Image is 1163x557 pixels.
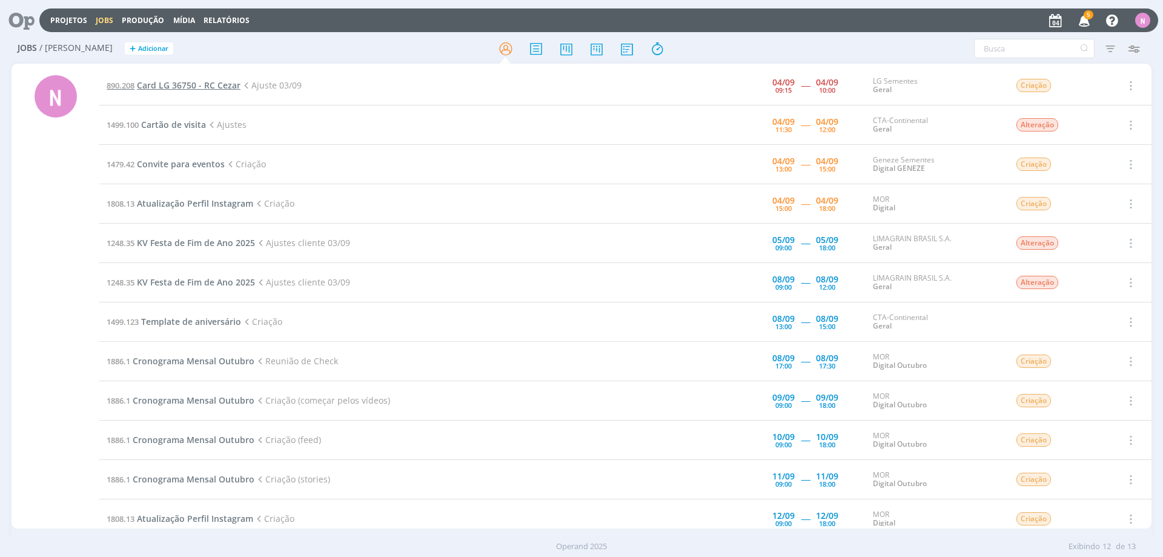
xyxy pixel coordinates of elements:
div: CTA-Continental [873,116,998,134]
button: Mídia [170,16,199,25]
div: 12:00 [819,126,835,133]
span: ----- [801,473,810,485]
div: N [1135,13,1150,28]
span: Alteração [1016,236,1058,250]
div: 15:00 [775,205,792,212]
span: 890.208 [107,80,134,91]
button: Projetos [47,16,91,25]
a: Relatórios [204,15,250,25]
a: 1499.123Template de aniversário [107,316,241,327]
input: Busca [974,39,1095,58]
div: LIMAGRAIN BRASIL S.A. [873,274,998,292]
span: ----- [801,316,810,327]
span: Alteração [1016,276,1058,289]
a: Geral [873,84,892,95]
span: ----- [801,237,810,248]
div: 08/09 [772,315,795,323]
a: 1499.100Cartão de visita [107,119,206,130]
span: Reunião de Check [254,355,338,367]
div: 15:00 [819,323,835,330]
div: 04/09 [816,118,838,126]
a: Jobs [96,15,113,25]
span: Criação [1016,433,1051,447]
span: 1499.123 [107,316,139,327]
div: 09:00 [775,402,792,409]
span: Ajustes [206,119,247,130]
span: KV Festa de Fim de Ano 2025 [137,276,255,288]
div: 09:00 [775,520,792,527]
div: 04/09 [816,78,838,87]
div: 08/09 [772,354,795,362]
span: 1886.1 [107,395,130,406]
span: Alteração [1016,118,1058,132]
a: 1886.1Cronograma Mensal Outubro [107,395,254,406]
button: 5 [1071,10,1096,32]
span: Criação (stories) [254,473,330,485]
span: Ajustes cliente 03/09 [255,276,350,288]
a: Digital [873,518,895,528]
div: 11/09 [772,472,795,481]
button: +Adicionar [125,42,173,55]
div: MOR [873,471,998,489]
div: 08/09 [816,275,838,284]
div: 05/09 [816,236,838,244]
span: ----- [801,198,810,209]
span: ----- [801,513,810,524]
span: Cronograma Mensal Outubro [133,434,254,445]
a: Geral [873,242,892,252]
a: 890.208Card LG 36750 - RC Cezar [107,79,240,91]
div: LG Sementes [873,77,998,95]
a: Digital Outubro [873,478,927,489]
a: 1808.13Atualização Perfil Instagram [107,198,253,209]
a: 1886.1Cronograma Mensal Outubro [107,473,254,485]
div: 17:30 [819,362,835,369]
span: Criação [225,158,266,170]
a: Produção [122,15,164,25]
span: Criação [253,198,294,209]
span: Criação [241,316,282,327]
span: 1808.13 [107,513,134,524]
span: Template de aniversário [141,316,241,327]
span: ----- [801,355,810,367]
span: KV Festa de Fim de Ano 2025 [137,237,255,248]
div: 13:00 [775,165,792,172]
div: 04/09 [772,118,795,126]
div: 10:00 [819,87,835,93]
div: 12:00 [819,284,835,290]
a: 1248.35KV Festa de Fim de Ano 2025 [107,276,255,288]
div: 09/09 [772,393,795,402]
div: 09:15 [775,87,792,93]
span: ----- [801,276,810,288]
a: Geral [873,124,892,134]
div: 18:00 [819,520,835,527]
div: 18:00 [819,402,835,409]
a: 1886.1Cronograma Mensal Outubro [107,355,254,367]
span: 1499.100 [107,119,139,130]
span: ----- [801,395,810,406]
a: Digital GENEZE [873,163,925,173]
div: Geneze Sementes [873,156,998,173]
span: Ajustes cliente 03/09 [255,237,350,248]
a: Digital Outubro [873,399,927,410]
div: 04/09 [772,196,795,205]
span: Criação (feed) [254,434,321,445]
span: 13 [1127,541,1136,553]
div: 04/09 [772,157,795,165]
button: N [1135,10,1151,31]
a: Digital Outubro [873,360,927,370]
div: 10/09 [816,433,838,441]
div: MOR [873,195,998,213]
span: + [130,42,136,55]
span: 1248.35 [107,238,134,248]
a: Geral [873,281,892,292]
div: 12/09 [772,512,795,520]
div: 09:00 [775,441,792,448]
div: 12/09 [816,512,838,520]
span: Atualização Perfil Instagram [137,198,253,209]
div: CTA-Continental [873,313,998,331]
a: 1808.13Atualização Perfil Instagram [107,513,253,524]
span: de [1116,541,1125,553]
span: Criação [1016,355,1051,368]
span: 1479.42 [107,159,134,170]
div: MOR [873,510,998,528]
